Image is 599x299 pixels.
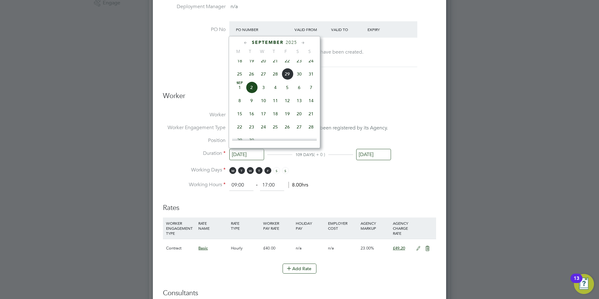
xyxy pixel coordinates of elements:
span: 15 [234,108,246,120]
button: Add Rate [283,264,316,274]
span: 23 [246,121,258,133]
span: n/a [328,245,334,251]
span: 7 [305,81,317,93]
span: 29 [234,134,246,146]
span: 30 [293,68,305,80]
span: 22 [234,121,246,133]
label: PO No [163,26,226,33]
span: F [280,49,292,54]
span: T [238,167,245,174]
span: September [252,40,284,45]
span: 1 [234,81,246,93]
span: 4 [269,81,281,93]
span: S [282,167,289,174]
label: Working Hours [163,181,226,188]
span: n/a [231,3,238,10]
label: Working Days [163,167,226,173]
span: Sep [234,81,246,85]
div: Expiry [366,24,403,35]
span: 29 [281,68,293,80]
span: 2 [246,81,258,93]
span: M [229,167,236,174]
span: S [273,167,280,174]
span: 19 [281,108,293,120]
h3: Rates [163,197,436,212]
span: n/a [296,245,302,251]
span: M [232,49,244,54]
span: 31 [305,68,317,80]
span: 18 [234,55,246,67]
h3: Consultants [163,289,436,298]
span: 27 [258,68,269,80]
div: EMPLOYER COST [326,218,359,234]
span: 30 [246,134,258,146]
input: 08:00 [229,180,253,191]
span: 26 [281,121,293,133]
span: ( + 0 ) [314,152,325,157]
div: AGENCY CHARGE RATE [391,218,413,239]
input: Select one [229,149,264,160]
div: 13 [574,278,579,286]
div: RATE TYPE [229,218,262,234]
span: 14 [305,95,317,107]
span: T [244,49,256,54]
span: 20 [258,55,269,67]
div: WORKER PAY RATE [262,218,294,234]
span: T [256,167,263,174]
span: 27 [293,121,305,133]
span: 28 [305,121,317,133]
span: £49.20 [393,245,405,251]
button: Open Resource Center, 13 new notifications [574,274,594,294]
span: ‐ [255,182,259,188]
span: 21 [305,108,317,120]
span: 23.00% [361,245,374,251]
span: 26 [246,68,258,80]
div: PO Number [234,24,293,35]
span: W [247,167,254,174]
span: S [292,49,304,54]
div: Contract [164,239,197,257]
span: 10 [258,95,269,107]
span: 25 [269,121,281,133]
span: 16 [246,108,258,120]
input: 17:00 [260,180,284,191]
span: 21 [269,55,281,67]
div: No PO numbers have been created. [236,49,411,55]
div: Valid From [293,24,330,35]
div: Valid To [330,24,366,35]
span: 12 [281,95,293,107]
span: S [304,49,315,54]
span: 25 [234,68,246,80]
span: 28 [269,68,281,80]
span: 19 [246,55,258,67]
span: 8 [234,95,246,107]
span: 6 [293,81,305,93]
span: 8.00hrs [289,182,308,188]
span: 24 [258,121,269,133]
span: 2025 [286,40,297,45]
span: 18 [269,108,281,120]
div: WORKER ENGAGEMENT TYPE [164,218,197,239]
div: AGENCY MARKUP [359,218,391,234]
span: 5 [281,81,293,93]
label: Deployment Manager [163,3,226,10]
span: 13 [293,95,305,107]
span: 11 [269,95,281,107]
span: T [268,49,280,54]
div: Hourly [229,239,262,257]
div: RATE NAME [197,218,229,234]
span: W [256,49,268,54]
span: 23 [293,55,305,67]
label: Worker Engagement Type [163,124,226,131]
span: Basic [198,245,208,251]
span: 24 [305,55,317,67]
div: HOLIDAY PAY [294,218,326,234]
span: 3 [258,81,269,93]
h3: Worker [163,92,436,106]
span: 9 [246,95,258,107]
label: Duration [163,150,226,157]
span: 17 [258,108,269,120]
span: 20 [293,108,305,120]
input: Select one [356,149,391,160]
label: Worker [163,112,226,118]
